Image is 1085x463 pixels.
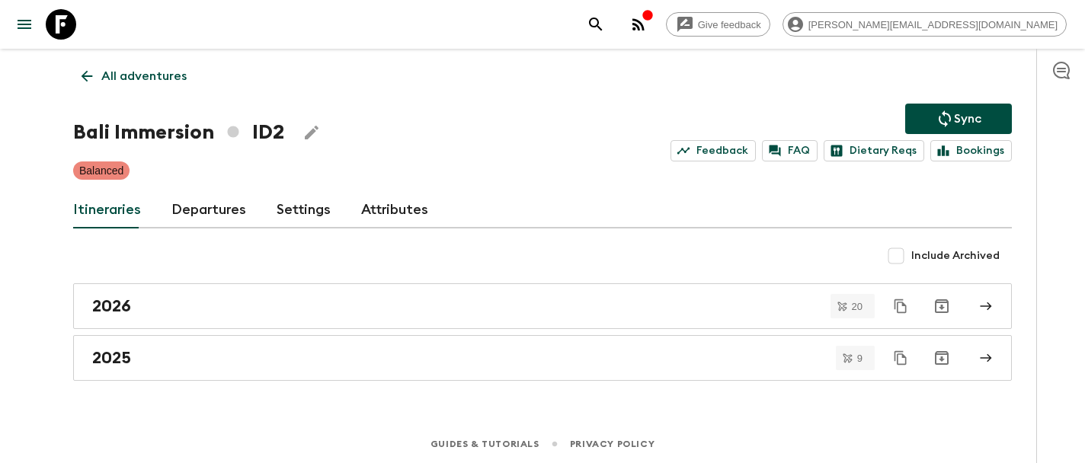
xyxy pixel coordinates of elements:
[762,140,818,161] a: FAQ
[800,19,1066,30] span: [PERSON_NAME][EMAIL_ADDRESS][DOMAIN_NAME]
[824,140,924,161] a: Dietary Reqs
[171,192,246,228] a: Departures
[690,19,770,30] span: Give feedback
[79,163,123,178] p: Balanced
[277,192,331,228] a: Settings
[9,9,40,40] button: menu
[92,348,131,368] h2: 2025
[783,12,1067,37] div: [PERSON_NAME][EMAIL_ADDRESS][DOMAIN_NAME]
[887,344,914,372] button: Duplicate
[848,353,872,363] span: 9
[73,117,284,148] h1: Bali Immersion ID2
[843,302,872,311] span: 20
[927,291,957,321] button: Archive
[73,335,1012,381] a: 2025
[671,140,756,161] a: Feedback
[905,104,1012,134] button: Sync adventure departures to the booking engine
[930,140,1012,161] a: Bookings
[887,292,914,320] button: Duplicate
[570,436,655,452] a: Privacy Policy
[927,343,957,373] button: Archive
[954,110,981,128] p: Sync
[430,436,539,452] a: Guides & Tutorials
[581,9,611,40] button: search adventures
[911,248,1000,263] span: Include Archived
[73,61,195,91] a: All adventures
[666,12,770,37] a: Give feedback
[73,192,141,228] a: Itineraries
[101,67,187,85] p: All adventures
[73,283,1012,329] a: 2026
[92,296,131,316] h2: 2026
[361,192,428,228] a: Attributes
[296,117,327,148] button: Edit Adventure Title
